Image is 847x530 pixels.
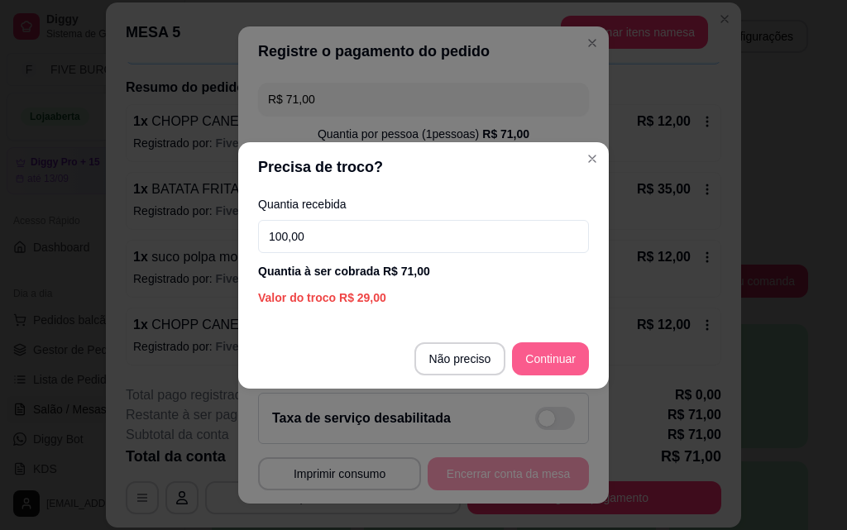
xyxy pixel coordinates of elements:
header: Precisa de troco? [238,142,609,192]
button: Close [579,146,605,172]
button: Não preciso [414,342,506,375]
label: Quantia recebida [258,198,589,210]
button: Continuar [512,342,589,375]
div: Quantia à ser cobrada R$ 71,00 [258,263,589,279]
div: Valor do troco R$ 29,00 [258,289,589,306]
